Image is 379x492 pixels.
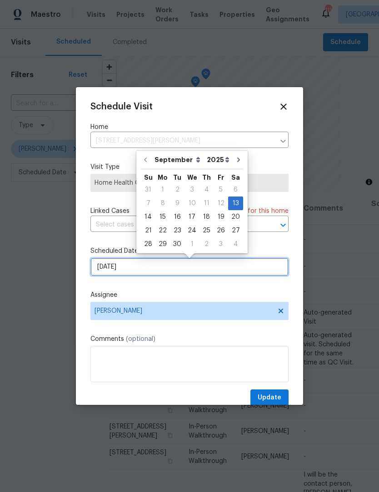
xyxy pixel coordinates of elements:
div: 22 [155,224,170,237]
div: Thu Sep 25 2025 [199,224,214,237]
div: 7 [141,197,155,210]
div: Wed Sep 03 2025 [185,183,199,197]
select: Month [152,153,204,167]
div: Mon Sep 08 2025 [155,197,170,210]
span: (optional) [126,336,155,342]
input: Enter in an address [90,134,275,148]
span: Home Health Checkup [95,178,284,187]
label: Home [90,123,289,132]
div: 3 [214,238,228,251]
span: Schedule Visit [90,102,153,111]
label: Visit Type [90,162,289,172]
div: 4 [228,238,243,251]
div: Sun Sep 14 2025 [141,210,155,224]
div: Sat Sep 06 2025 [228,183,243,197]
div: Sat Sep 20 2025 [228,210,243,224]
div: 1 [185,238,199,251]
div: 17 [185,211,199,223]
div: 19 [214,211,228,223]
div: Fri Sep 26 2025 [214,224,228,237]
div: Fri Sep 12 2025 [214,197,228,210]
button: Open [277,219,289,231]
div: 2 [170,183,185,196]
div: 16 [170,211,185,223]
abbr: Sunday [144,174,153,181]
div: Sun Aug 31 2025 [141,183,155,197]
div: Mon Sep 01 2025 [155,183,170,197]
input: Select cases [90,218,263,232]
div: Tue Sep 16 2025 [170,210,185,224]
abbr: Thursday [202,174,211,181]
div: Sat Sep 13 2025 [228,197,243,210]
div: 6 [228,183,243,196]
button: Go to next month [232,151,245,169]
div: 5 [214,183,228,196]
div: Mon Sep 29 2025 [155,237,170,251]
span: [PERSON_NAME] [95,307,273,315]
div: 13 [228,197,243,210]
div: 14 [141,211,155,223]
label: Scheduled Date [90,246,289,256]
div: Thu Sep 11 2025 [199,197,214,210]
div: Wed Sep 10 2025 [185,197,199,210]
div: 20 [228,211,243,223]
div: 8 [155,197,170,210]
abbr: Wednesday [187,174,197,181]
abbr: Tuesday [173,174,181,181]
div: Thu Oct 02 2025 [199,237,214,251]
div: Sat Oct 04 2025 [228,237,243,251]
div: Fri Sep 19 2025 [214,210,228,224]
div: 12 [214,197,228,210]
div: Mon Sep 22 2025 [155,224,170,237]
input: M/D/YYYY [90,258,289,276]
div: Tue Sep 02 2025 [170,183,185,197]
abbr: Monday [158,174,168,181]
div: Sat Sep 27 2025 [228,224,243,237]
div: 9 [170,197,185,210]
button: Update [250,389,289,406]
span: Linked Cases [90,207,130,216]
div: 24 [185,224,199,237]
div: 25 [199,224,214,237]
div: Tue Sep 30 2025 [170,237,185,251]
div: Tue Sep 23 2025 [170,224,185,237]
span: Close [279,102,289,112]
div: Wed Oct 01 2025 [185,237,199,251]
div: Sun Sep 28 2025 [141,237,155,251]
label: Assignee [90,290,289,300]
div: Fri Sep 05 2025 [214,183,228,197]
div: 1 [155,183,170,196]
div: Mon Sep 15 2025 [155,210,170,224]
div: 10 [185,197,199,210]
div: 27 [228,224,243,237]
div: 2 [199,238,214,251]
div: 28 [141,238,155,251]
span: Update [258,392,281,403]
div: 26 [214,224,228,237]
div: 18 [199,211,214,223]
div: Wed Sep 24 2025 [185,224,199,237]
div: Sun Sep 21 2025 [141,224,155,237]
div: Wed Sep 17 2025 [185,210,199,224]
div: Thu Sep 04 2025 [199,183,214,197]
div: 29 [155,238,170,251]
div: 15 [155,211,170,223]
select: Year [204,153,232,167]
abbr: Saturday [231,174,240,181]
div: Fri Oct 03 2025 [214,237,228,251]
div: 21 [141,224,155,237]
div: 31 [141,183,155,196]
div: 4 [199,183,214,196]
button: Go to previous month [139,151,152,169]
abbr: Friday [218,174,224,181]
label: Comments [90,335,289,344]
div: 23 [170,224,185,237]
div: 11 [199,197,214,210]
div: Tue Sep 09 2025 [170,197,185,210]
div: Thu Sep 18 2025 [199,210,214,224]
div: 30 [170,238,185,251]
div: 3 [185,183,199,196]
div: Sun Sep 07 2025 [141,197,155,210]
